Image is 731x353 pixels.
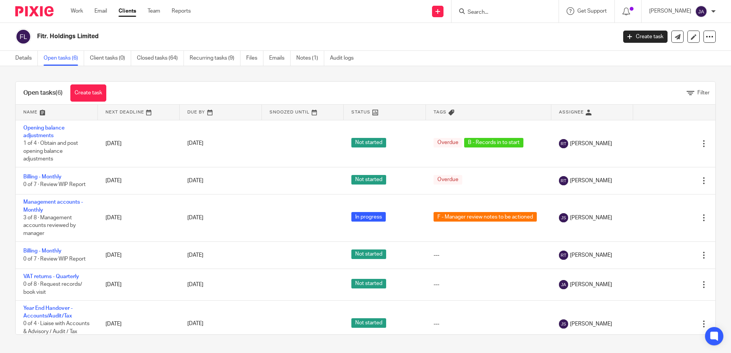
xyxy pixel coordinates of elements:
[98,120,180,167] td: [DATE]
[187,253,203,258] span: [DATE]
[15,29,31,45] img: svg%3E
[269,51,291,66] a: Emails
[695,5,707,18] img: svg%3E
[351,318,386,328] span: Not started
[55,90,63,96] span: (6)
[559,213,568,222] img: svg%3E
[148,7,160,15] a: Team
[434,251,544,259] div: ---
[23,274,79,279] a: VAT returns - Quarterly
[697,90,710,96] span: Filter
[570,281,612,288] span: [PERSON_NAME]
[434,212,537,222] span: F - Manager review notes to be actioned
[23,199,83,212] a: Management accounts - Monthly
[23,141,78,162] span: 1 of 4 · Obtain and post opening balance adjustments
[187,321,203,327] span: [DATE]
[70,84,106,102] a: Create task
[23,256,86,262] span: 0 of 7 · Review WIP Report
[351,249,386,259] span: Not started
[351,175,386,185] span: Not started
[434,110,447,114] span: Tags
[434,320,544,328] div: ---
[434,175,462,185] span: Overdue
[15,51,38,66] a: Details
[570,177,612,185] span: [PERSON_NAME]
[23,321,89,342] span: 0 of 4 · Liaise with Accounts & Advisory / Audit / Tax teams ahead of year end
[559,176,568,185] img: svg%3E
[98,269,180,300] td: [DATE]
[270,110,310,114] span: Snoozed Until
[623,31,668,43] a: Create task
[71,7,83,15] a: Work
[577,8,607,14] span: Get Support
[246,51,263,66] a: Files
[464,138,523,147] span: B - Records in to start
[330,51,359,66] a: Audit logs
[23,248,62,254] a: Billing - Monthly
[351,138,386,147] span: Not started
[570,320,612,328] span: [PERSON_NAME]
[23,182,86,187] span: 0 of 7 · Review WIP Report
[137,51,184,66] a: Closed tasks (64)
[649,7,691,15] p: [PERSON_NAME]
[23,215,76,236] span: 3 of 8 · Management accounts reviewed by manager
[98,167,180,194] td: [DATE]
[187,178,203,183] span: [DATE]
[559,139,568,148] img: svg%3E
[98,300,180,347] td: [DATE]
[296,51,324,66] a: Notes (1)
[23,125,65,138] a: Opening balance adjustments
[559,251,568,260] img: svg%3E
[172,7,191,15] a: Reports
[187,282,203,287] span: [DATE]
[23,282,82,295] span: 0 of 8 · Request records/ book visit
[23,174,62,180] a: Billing - Monthly
[351,110,370,114] span: Status
[98,194,180,241] td: [DATE]
[187,141,203,146] span: [DATE]
[23,306,73,319] a: Year End Handover - Accounts/Audit/Tax
[37,32,497,40] h2: Fitr. Holdings Limited
[570,214,612,222] span: [PERSON_NAME]
[98,241,180,269] td: [DATE]
[190,51,240,66] a: Recurring tasks (9)
[351,279,386,288] span: Not started
[187,215,203,220] span: [DATE]
[559,280,568,289] img: svg%3E
[90,51,131,66] a: Client tasks (0)
[570,140,612,147] span: [PERSON_NAME]
[23,89,63,97] h1: Open tasks
[559,319,568,329] img: svg%3E
[467,9,536,16] input: Search
[119,7,136,15] a: Clients
[434,281,544,288] div: ---
[94,7,107,15] a: Email
[570,251,612,259] span: [PERSON_NAME]
[434,138,462,147] span: Overdue
[15,6,54,16] img: Pixie
[351,212,386,222] span: In progress
[44,51,84,66] a: Open tasks (6)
